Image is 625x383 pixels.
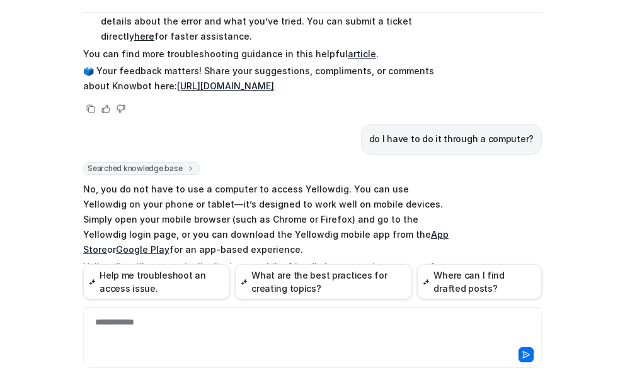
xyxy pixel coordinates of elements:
p: No, you do not have to use a computer to access Yellowdig. You can use Yellowdig on your phone or... [83,182,452,257]
button: What are the best practices for creating topics? [235,264,412,299]
span: Searched knowledge base [83,162,200,175]
p: Yellowdig will automatically display a mobile-friendly layout, and you can perform the same actio... [83,260,452,320]
button: Help me troubleshoot an access issue. [83,264,230,299]
a: article [348,48,376,59]
a: [URL][DOMAIN_NAME] [177,80,274,91]
a: here [134,31,154,42]
p: 🗳️ Your feedback matters! Share your suggestions, compliments, or comments about Knowbot here: [83,64,452,94]
button: Where can I find drafted posts? [417,264,542,299]
p: You can find more troubleshooting guidance in this helpful . [83,47,452,62]
p: do I have to do it through a computer? [369,131,534,147]
a: Google Play [116,244,169,255]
